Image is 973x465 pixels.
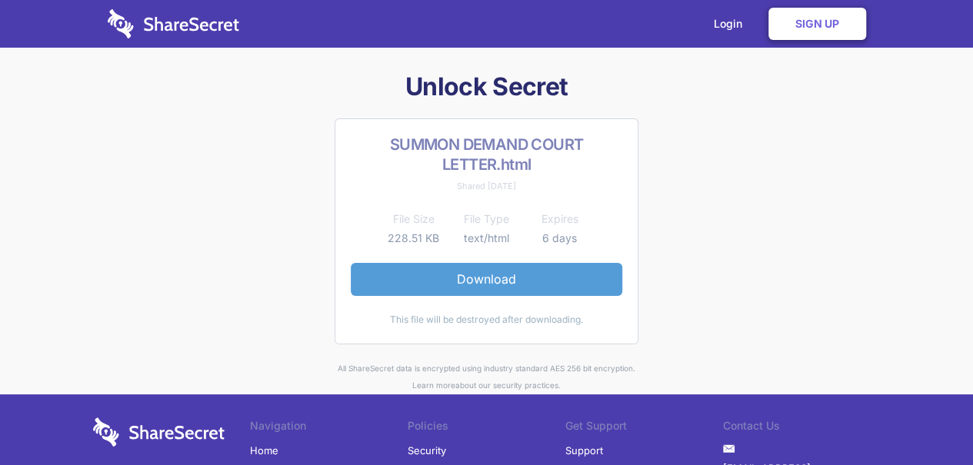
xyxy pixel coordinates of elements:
[93,417,225,447] img: logo-wordmark-white-trans-d4663122ce5f474addd5e946df7df03e33cb6a1c49d2221995e7729f52c070b2.svg
[377,229,450,247] td: 228.51 KB
[351,263,622,295] a: Download
[250,439,278,462] a: Home
[450,229,523,247] td: text/html
[250,417,408,439] li: Navigation
[896,388,955,447] iframe: Drift Widget Chat Controller
[565,417,723,439] li: Get Support
[565,439,603,462] a: Support
[108,9,239,38] img: logo-wordmark-white-trans-d4663122ce5f474addd5e946df7df03e33cb6a1c49d2221995e7729f52c070b2.svg
[408,417,565,439] li: Policies
[768,8,866,40] a: Sign Up
[408,439,446,462] a: Security
[351,135,622,174] h2: SUMMON DEMAND COURT LETTER.html
[412,380,455,390] a: Learn more
[93,71,881,103] h1: Unlock Secret
[450,210,523,228] th: File Type
[93,360,881,394] div: All ShareSecret data is encrypted using industry standard AES 256 bit encryption. about our secur...
[351,178,622,194] div: Shared [DATE]
[351,311,622,328] div: This file will be destroyed after downloading.
[723,417,881,439] li: Contact Us
[523,229,596,247] td: 6 days
[523,210,596,228] th: Expires
[377,210,450,228] th: File Size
